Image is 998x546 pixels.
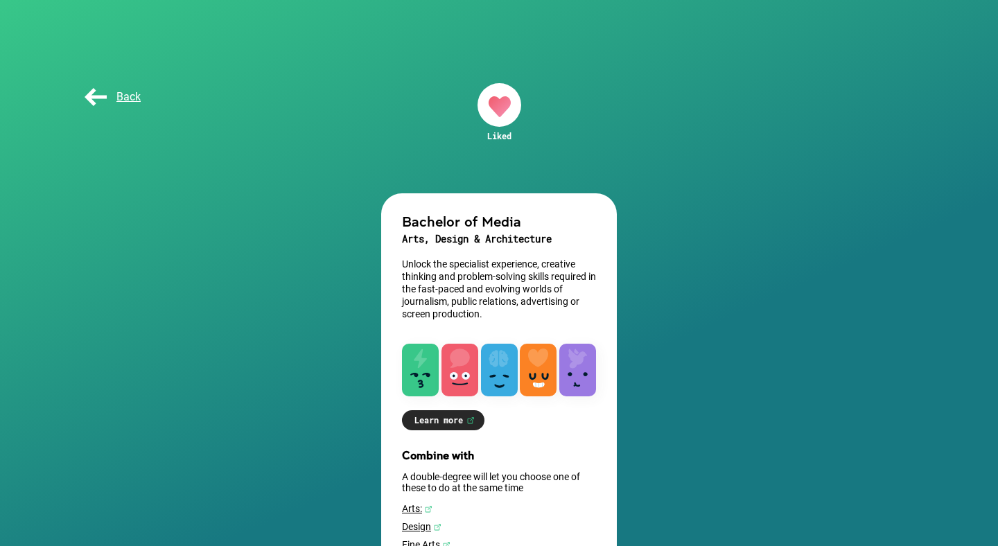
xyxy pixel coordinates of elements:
span: Back [82,90,141,103]
a: Learn more [402,410,484,430]
h3: Combine with [402,448,596,461]
p: A double-degree will let you choose one of these to do at the same time [402,471,596,493]
p: Unlock the specialist experience, creative thinking and problem-solving skills required in the fa... [402,258,596,320]
h2: Bachelor of Media [402,212,596,230]
a: Design [402,521,596,532]
img: Design [433,523,441,531]
a: Arts: [402,503,596,514]
img: Learn more [466,416,475,425]
img: Arts: [424,505,432,513]
h3: Arts, Design & Architecture [402,230,596,248]
div: Liked [478,130,521,141]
